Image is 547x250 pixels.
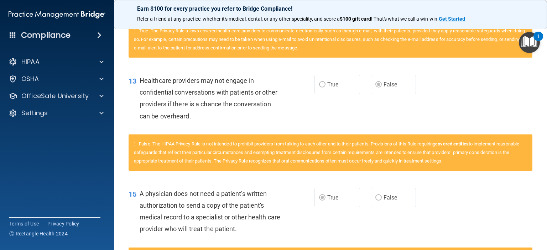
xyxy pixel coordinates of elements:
[9,92,104,100] a: OfficeSafe University
[137,5,524,12] p: Earn $100 for every practice you refer to Bridge Compliance!
[21,58,40,66] p: HIPAA
[137,16,340,22] span: Refer a friend at any practice, whether it's medical, dental, or any other speciality, and score a
[9,220,39,227] a: Terms of Use
[47,220,79,227] a: Privacy Policy
[140,77,277,120] span: Healthcare providers may not engage in confidential conversations with patients or other provider...
[519,32,540,53] button: Open Resource Center, 1 new notification
[9,109,104,117] a: Settings
[21,109,48,117] p: Settings
[9,7,105,22] img: PMB logo
[327,194,338,201] span: True
[129,190,136,198] span: 15
[439,16,466,22] a: Get Started
[21,92,89,100] p: OfficeSafe University
[21,30,71,40] h4: Compliance
[435,141,469,147] a: covered entities
[140,190,280,233] span: A physician does not need a patient's written authorization to send a copy of the patient's medic...
[9,75,104,83] a: OSHA
[134,28,527,50] span: True. The Privacy Rule allows covered health care providers to communicate electronically, such a...
[371,16,439,22] span: ! That's what we call a win-win.
[375,195,382,201] input: False
[537,36,540,46] div: 1
[384,81,397,88] span: False
[9,58,104,66] a: HIPAA
[327,81,338,88] span: True
[384,194,397,201] span: False
[129,77,136,85] span: 13
[319,82,325,87] input: True
[134,141,519,164] span: False. The HIPAA Privacy Rule is not intended to prohibit providers from talking to each other an...
[21,75,39,83] p: OSHA
[9,230,68,237] span: Ⓒ Rectangle Health 2024
[375,82,382,87] input: False
[340,16,371,22] strong: $100 gift card
[439,16,465,22] strong: Get Started
[319,195,325,201] input: True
